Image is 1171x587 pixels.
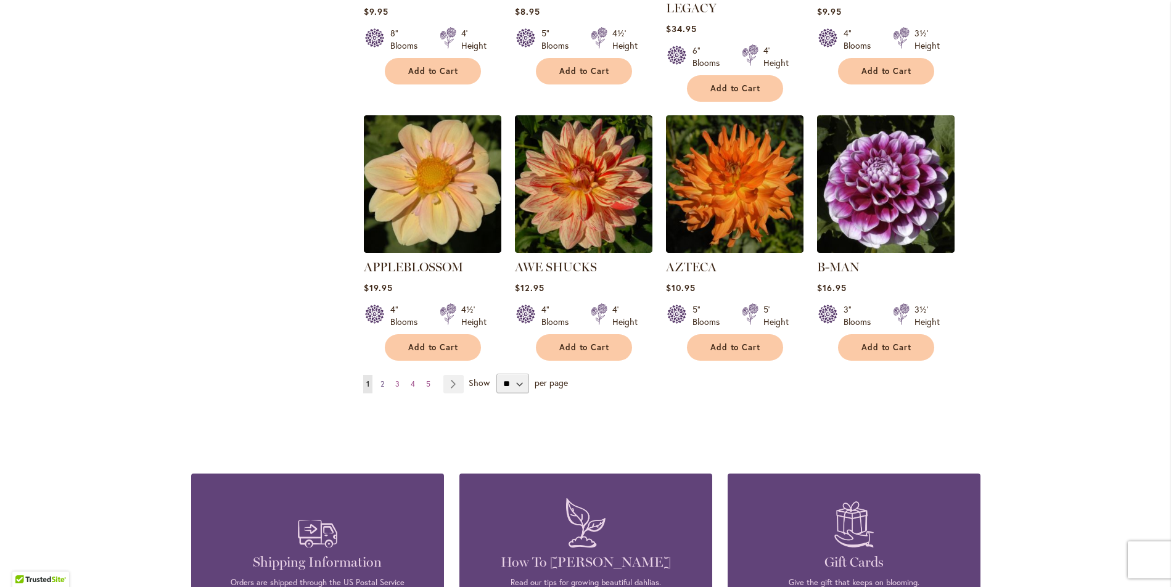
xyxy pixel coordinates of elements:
span: 3 [395,379,400,388]
a: 2 [377,375,387,393]
span: Show [469,377,490,388]
img: APPLEBLOSSOM [364,115,501,253]
a: 4 [408,375,418,393]
div: 3½' Height [914,303,940,328]
button: Add to Cart [536,334,632,361]
span: 4 [411,379,415,388]
img: AWE SHUCKS [515,115,652,253]
span: Add to Cart [861,342,912,353]
a: B-MAN [817,260,860,274]
a: B-MAN [817,244,955,255]
span: 1 [366,379,369,388]
button: Add to Cart [536,58,632,84]
span: Add to Cart [408,66,459,76]
span: Add to Cart [861,66,912,76]
span: Add to Cart [710,83,761,94]
div: 4' Height [612,303,638,328]
span: Add to Cart [559,66,610,76]
button: Add to Cart [687,334,783,361]
span: $12.95 [515,282,544,293]
div: 4½' Height [612,27,638,52]
span: $16.95 [817,282,847,293]
a: APPLEBLOSSOM [364,260,463,274]
iframe: Launch Accessibility Center [9,543,44,578]
span: per page [535,377,568,388]
a: AWE SHUCKS [515,244,652,255]
button: Add to Cart [838,58,934,84]
button: Add to Cart [687,75,783,102]
div: 4' Height [461,27,487,52]
img: B-MAN [817,115,955,253]
a: 3 [392,375,403,393]
div: 5' Height [763,303,789,328]
img: AZTECA [666,115,803,253]
div: 4½' Height [461,303,487,328]
span: $10.95 [666,282,696,293]
div: 4" Blooms [541,303,576,328]
a: 5 [423,375,433,393]
span: Add to Cart [710,342,761,353]
span: 2 [380,379,384,388]
div: 6" Blooms [692,44,727,69]
span: $8.95 [515,6,540,17]
span: $9.95 [817,6,842,17]
button: Add to Cart [838,334,934,361]
h4: Shipping Information [210,554,425,571]
div: 4" Blooms [844,27,878,52]
span: Add to Cart [559,342,610,353]
div: 3½' Height [914,27,940,52]
span: Add to Cart [408,342,459,353]
a: AWE SHUCKS [515,260,597,274]
button: Add to Cart [385,334,481,361]
h4: Gift Cards [746,554,962,571]
h4: How To [PERSON_NAME] [478,554,694,571]
a: APPLEBLOSSOM [364,244,501,255]
div: 4" Blooms [390,303,425,328]
div: 8" Blooms [390,27,425,52]
button: Add to Cart [385,58,481,84]
div: 3" Blooms [844,303,878,328]
a: AZTECA [666,244,803,255]
div: 4' Height [763,44,789,69]
a: AZTECA [666,260,717,274]
span: $19.95 [364,282,393,293]
div: 5" Blooms [541,27,576,52]
div: 5" Blooms [692,303,727,328]
span: $9.95 [364,6,388,17]
span: 5 [426,379,430,388]
span: $34.95 [666,23,697,35]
